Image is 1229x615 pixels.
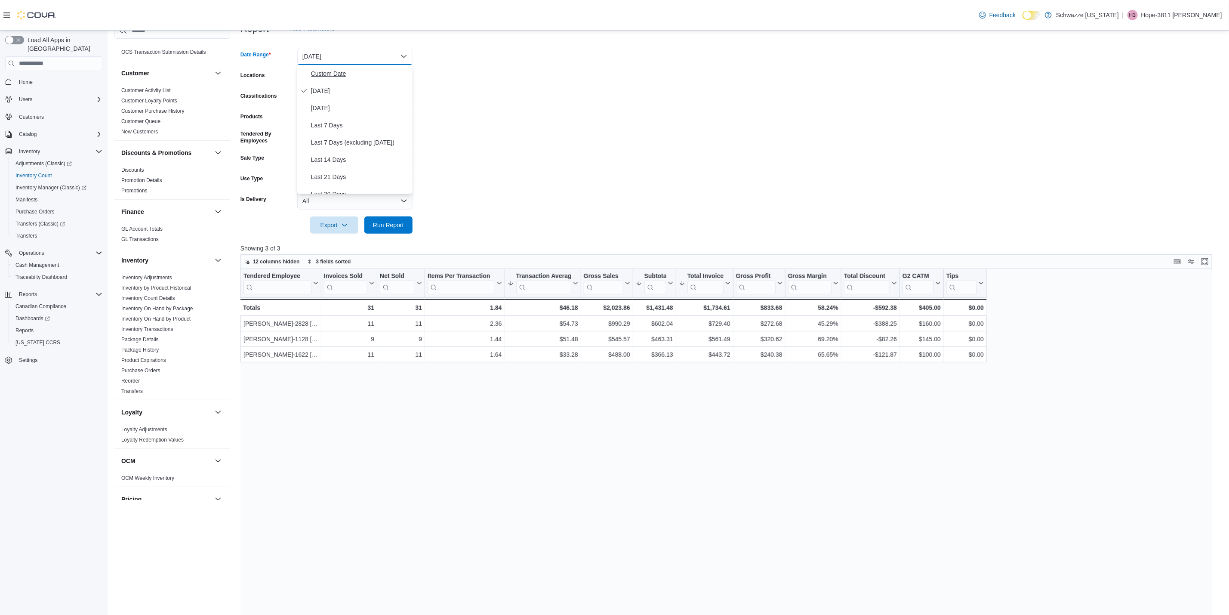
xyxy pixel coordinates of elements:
div: Subtotal [644,272,666,294]
div: 1.64 [428,350,502,360]
div: $443.72 [679,350,730,360]
a: Promotion Details [121,177,162,183]
div: $366.13 [636,350,673,360]
a: Inventory Adjustments [121,275,172,281]
button: G2 CATM [902,272,941,294]
a: Home [15,77,36,87]
span: Package Details [121,336,159,343]
span: [DATE] [311,103,409,113]
button: Manifests [9,194,106,206]
span: Run Report [373,221,404,229]
span: Customer Activity List [121,87,171,94]
div: Customer [114,85,230,140]
span: Last 30 Days [311,189,409,199]
span: Transfers (Classic) [15,220,65,227]
label: Use Type [240,175,263,182]
a: New Customers [121,129,158,135]
button: Reports [2,288,106,300]
span: New Customers [121,128,158,135]
span: Canadian Compliance [12,301,102,312]
span: Adjustments (Classic) [15,160,72,167]
div: 9 [380,334,422,345]
span: Dashboards [12,313,102,324]
a: Transfers [12,231,40,241]
span: Transfers [12,231,102,241]
span: Promotion Details [121,177,162,184]
a: Reports [12,325,37,336]
button: Users [2,93,106,105]
div: Total Discount [844,272,890,294]
span: Loyalty Adjustments [121,426,167,433]
div: [PERSON_NAME]-1622 [PERSON_NAME] [243,350,318,360]
h3: Discounts & Promotions [121,148,191,157]
a: Inventory Manager (Classic) [9,182,106,194]
span: Inventory Count Details [121,295,175,302]
div: Net Sold [380,272,415,294]
button: Inventory [121,256,211,265]
div: $488.00 [584,350,630,360]
button: Catalog [2,128,106,140]
div: $46.18 [507,303,578,313]
button: Enter fullscreen [1200,257,1210,267]
span: Traceabilty Dashboard [12,272,102,282]
span: Transfers (Classic) [12,219,102,229]
button: Traceabilty Dashboard [9,271,106,283]
div: 2.36 [428,319,502,329]
div: Net Sold [380,272,415,281]
a: Purchase Orders [121,368,160,374]
span: Custom Date [311,68,409,79]
h3: OCM [121,457,136,465]
p: Showing 3 of 3 [240,244,1222,253]
span: Reports [15,289,102,300]
img: Cova [17,11,56,19]
span: 12 columns hidden [253,258,300,265]
div: $990.29 [584,319,630,329]
div: 11 [380,319,422,329]
button: Gross Profit [736,272,782,294]
a: Customer Activity List [121,87,171,93]
a: Settings [15,355,41,365]
label: Classifications [240,93,277,99]
a: Transfers [121,388,143,394]
div: $100.00 [902,350,941,360]
button: Gross Sales [584,272,630,294]
div: $833.68 [736,303,782,313]
div: 69.20% [788,334,838,345]
span: Home [19,79,33,86]
span: [US_STATE] CCRS [15,339,60,346]
button: Total Discount [844,272,897,294]
button: OCM [213,456,223,466]
button: [US_STATE] CCRS [9,337,106,349]
a: Customer Purchase History [121,108,185,114]
span: Discounts [121,167,144,173]
span: OCS Transaction Submission Details [121,49,206,56]
div: 45.29% [788,319,838,329]
h3: Customer [121,69,149,77]
button: Inventory [15,146,43,157]
span: Operations [15,248,102,258]
a: Canadian Compliance [12,301,70,312]
button: Invoices Sold [324,272,374,294]
span: Product Expirations [121,357,166,364]
h3: Pricing [121,495,142,504]
a: Product Expirations [121,357,166,363]
div: Compliance [114,47,230,61]
div: Items Per Transaction [428,272,495,281]
span: Purchase Orders [15,208,55,215]
label: Sale Type [240,155,264,161]
span: Export [315,216,353,234]
div: G2 CATM [902,272,934,294]
span: Last 7 Days [311,120,409,130]
button: Operations [2,247,106,259]
a: Inventory On Hand by Package [121,306,193,312]
a: OCM Weekly Inventory [121,475,174,481]
div: Tips [946,272,977,281]
a: Feedback [976,6,1019,24]
a: Promotions [121,188,148,194]
span: Promotions [121,187,148,194]
div: Total Invoiced [687,272,724,281]
span: Settings [15,355,102,365]
span: 3 fields sorted [316,258,351,265]
span: Reports [19,291,37,298]
button: Tips [946,272,984,294]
